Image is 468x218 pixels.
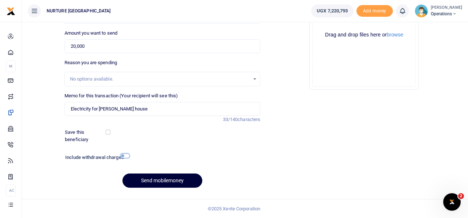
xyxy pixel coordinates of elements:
button: Send mobilemoney [122,174,202,188]
input: UGX [65,39,261,53]
label: Memo for this transaction (Your recipient will see this) [65,92,178,100]
li: Wallet ballance [308,4,356,17]
small: [PERSON_NAME] [431,5,462,11]
li: Toup your wallet [356,5,393,17]
button: browse [387,32,403,37]
h6: Include withdrawal charges [65,155,126,160]
label: Amount you want to send [65,30,117,37]
span: 33/140 [223,117,238,122]
a: profile-user [PERSON_NAME] Operations [415,4,462,17]
li: M [6,60,16,72]
span: NURTURE [GEOGRAPHIC_DATA] [44,8,114,14]
a: Add money [356,8,393,13]
li: Ac [6,184,16,196]
span: UGX 7,220,793 [317,7,348,15]
label: Save this beneficiary [65,129,107,143]
span: characters [238,117,260,122]
a: UGX 7,220,793 [311,4,353,17]
iframe: Intercom live chat [443,193,461,211]
div: No options available. [70,75,250,83]
a: logo-small logo-large logo-large [7,8,15,13]
span: Operations [431,11,462,17]
span: 2 [458,193,464,199]
img: logo-small [7,7,15,16]
span: Add money [356,5,393,17]
div: Drag and drop files here or [313,31,416,38]
label: Reason you are spending [65,59,117,66]
input: Enter extra information [65,102,261,116]
img: profile-user [415,4,428,17]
